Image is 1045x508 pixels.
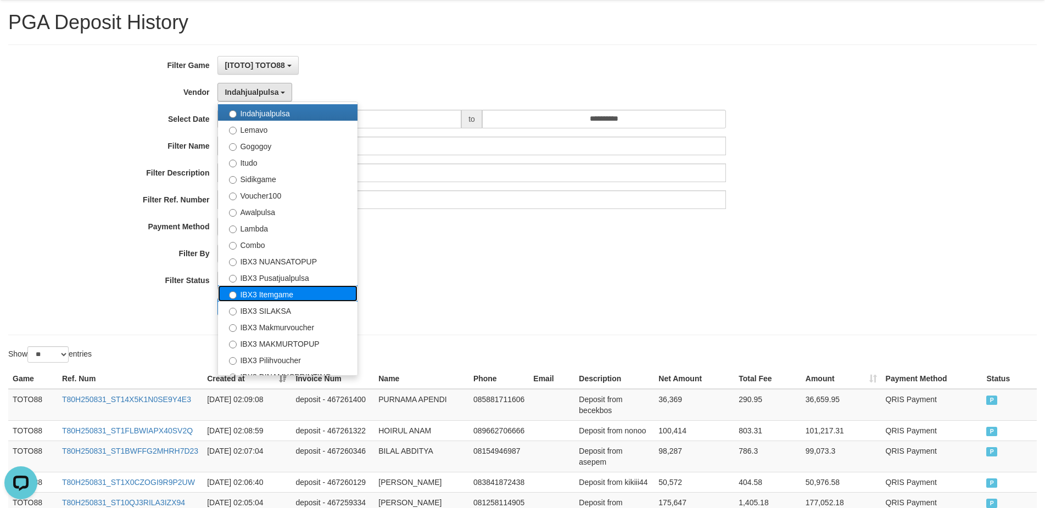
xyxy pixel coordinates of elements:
td: QRIS Payment [881,441,982,472]
span: PAID [986,478,997,488]
label: IBX3 SILAKSA [218,302,357,318]
a: T80H250831_ST1FLBWIAPX40SV2Q [62,426,193,435]
td: TOTO88 [8,420,58,441]
th: Payment Method [881,369,982,389]
td: QRIS Payment [881,472,982,492]
th: Ref. Num [58,369,203,389]
label: Indahjualpulsa [218,104,357,121]
td: HOIRUL ANAM [374,420,469,441]
td: 100,414 [654,420,734,441]
td: TOTO88 [8,389,58,421]
td: [DATE] 02:06:40 [203,472,291,492]
td: Deposit from asepem [574,441,654,472]
td: 089662706666 [469,420,529,441]
label: IBX3 DINAMYCPRINTING [218,368,357,384]
label: IBX3 Itemgame [218,285,357,302]
th: Net Amount [654,369,734,389]
span: [ITOTO] TOTO88 [225,61,284,70]
input: IBX3 Itemgame [229,291,237,299]
a: T80H250831_ST1BWFFG2MHRH7D23 [62,447,198,455]
input: Itudo [229,160,237,167]
td: [DATE] 02:08:59 [203,420,291,441]
td: 50,976.58 [801,472,881,492]
label: IBX3 Makmurvoucher [218,318,357,335]
a: T80H250831_ST1X0CZOGI9R9P2UW [62,478,195,487]
td: deposit - 467260346 [291,441,374,472]
td: 99,073.3 [801,441,881,472]
label: IBX3 Pusatjualpulsa [218,269,357,285]
label: IBX3 NUANSATOPUP [218,252,357,269]
span: to [461,110,482,128]
button: [ITOTO] TOTO88 [217,56,298,75]
td: 083841872438 [469,472,529,492]
a: T80H250831_ST14X5K1N0SE9Y4E3 [62,395,191,404]
label: Lambda [218,219,357,236]
label: Awalpulsa [218,203,357,219]
button: Open LiveChat chat widget [4,4,37,37]
td: 50,572 [654,472,734,492]
button: Indahjualpulsa [217,83,292,101]
td: 803.31 [734,420,801,441]
td: 36,659.95 [801,389,881,421]
th: Name [374,369,469,389]
th: Description [574,369,654,389]
td: 290.95 [734,389,801,421]
th: Total Fee [734,369,801,389]
input: Sidikgame [229,176,237,184]
th: Invoice Num [291,369,374,389]
input: IBX3 Pilihvoucher [229,357,237,365]
h1: PGA Deposit History [8,12,1037,33]
td: deposit - 467261400 [291,389,374,421]
input: IBX3 SILAKSA [229,308,237,315]
td: [PERSON_NAME] [374,472,469,492]
label: Lemavo [218,121,357,137]
label: Combo [218,236,357,252]
input: IBX3 NUANSATOPUP [229,258,237,266]
td: Deposit from becekbos [574,389,654,421]
label: IBX3 MAKMURTOPUP [218,335,357,351]
input: IBX3 DINAMYCPRINTING [229,374,237,381]
th: Game [8,369,58,389]
label: Show entries [8,346,92,363]
span: PAID [986,396,997,405]
span: PAID [986,447,997,456]
label: IBX3 Pilihvoucher [218,351,357,368]
td: Deposit from nonoo [574,420,654,441]
input: Gogogoy [229,143,237,151]
td: BILAL ABDITYA [374,441,469,472]
td: 08154946987 [469,441,529,472]
th: Status [982,369,1037,389]
td: PURNAMA APENDI [374,389,469,421]
td: [DATE] 02:09:08 [203,389,291,421]
td: QRIS Payment [881,420,982,441]
input: Awalpulsa [229,209,237,217]
span: PAID [986,427,997,436]
td: deposit - 467260129 [291,472,374,492]
input: Combo [229,242,237,250]
a: T80H250831_ST10QJ3RILA3IZX94 [62,498,185,507]
th: Phone [469,369,529,389]
td: TOTO88 [8,441,58,472]
th: Created at: activate to sort column ascending [203,369,291,389]
th: Email [529,369,574,389]
input: Indahjualpulsa [229,110,237,118]
td: [DATE] 02:07:04 [203,441,291,472]
input: Lemavo [229,127,237,134]
label: Sidikgame [218,170,357,187]
td: 101,217.31 [801,420,881,441]
label: Voucher100 [218,187,357,203]
td: QRIS Payment [881,389,982,421]
input: Voucher100 [229,193,237,200]
input: IBX3 Makmurvoucher [229,324,237,332]
input: IBX3 Pusatjualpulsa [229,275,237,283]
select: Showentries [27,346,69,363]
td: 085881711606 [469,389,529,421]
label: Itudo [218,154,357,170]
td: 98,287 [654,441,734,472]
input: IBX3 MAKMURTOPUP [229,341,237,348]
td: 786.3 [734,441,801,472]
span: Indahjualpulsa [225,88,278,97]
span: PAID [986,499,997,508]
td: 404.58 [734,472,801,492]
input: Lambda [229,225,237,233]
